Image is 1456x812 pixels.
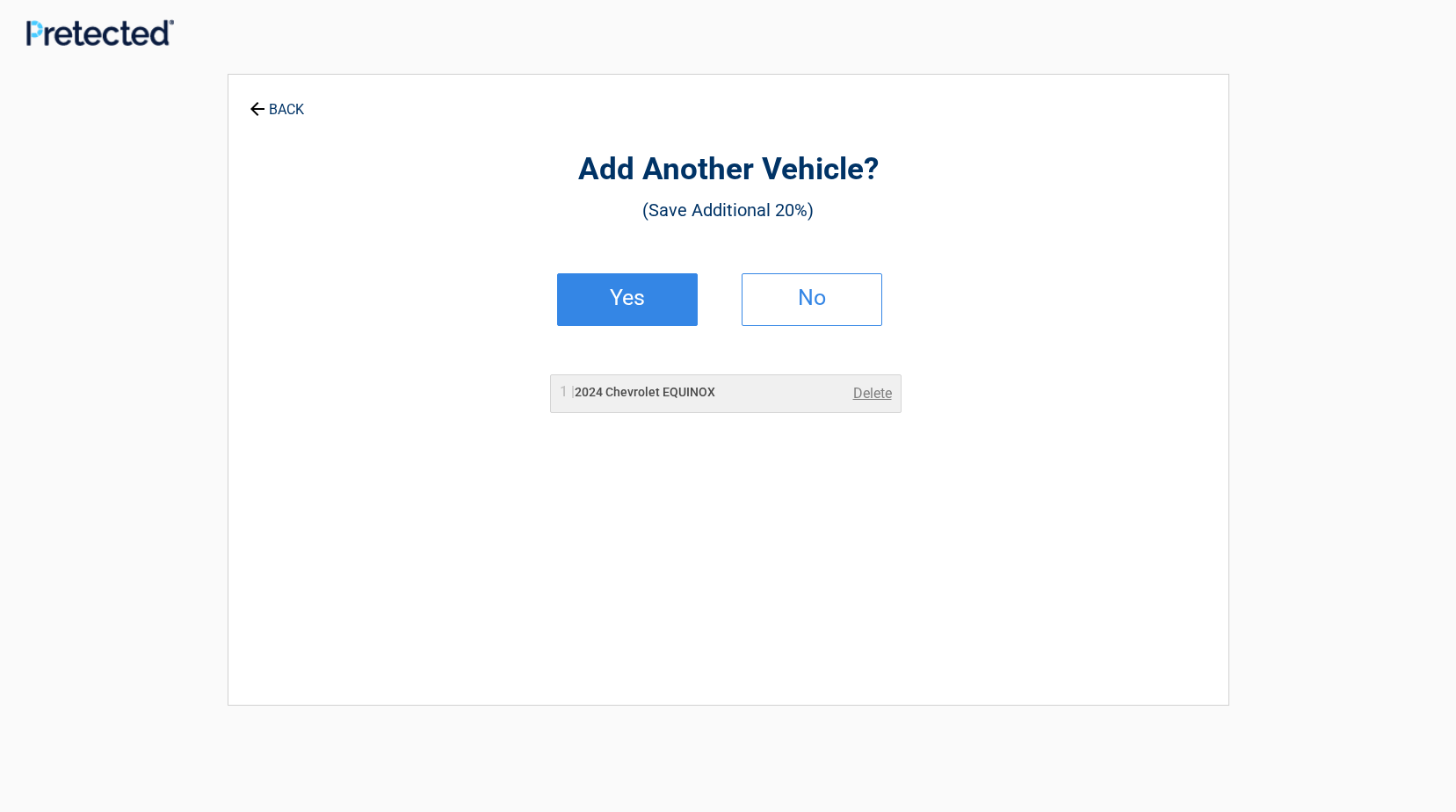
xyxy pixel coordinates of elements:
span: 1 | [560,383,575,400]
h2: 2024 Chevrolet EQUINOX [560,383,715,402]
h2: Yes [576,292,679,304]
h3: (Save Additional 20%) [325,195,1132,225]
img: Main Logo [26,19,174,46]
a: Delete [853,383,892,404]
h2: Add Another Vehicle? [325,149,1132,191]
a: BACK [246,86,308,117]
h2: No [760,292,864,304]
